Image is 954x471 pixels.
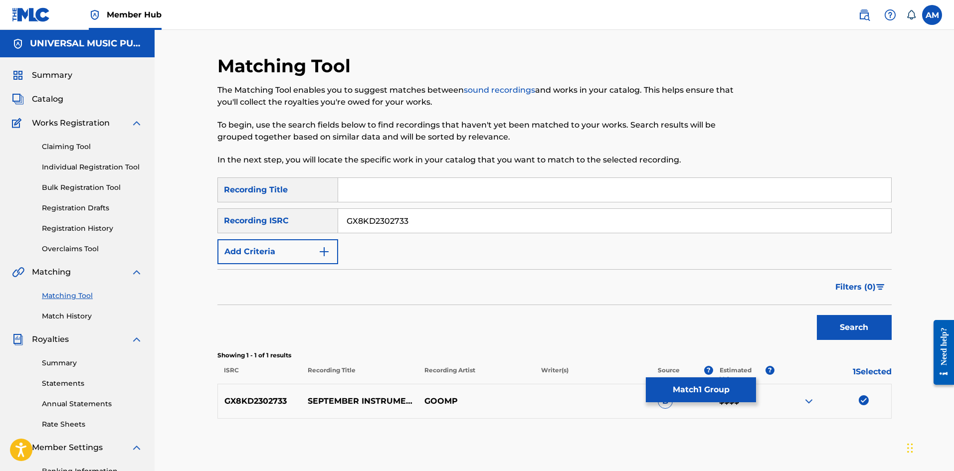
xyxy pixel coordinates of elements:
span: Filters ( 0 ) [835,281,876,293]
iframe: Resource Center [926,313,954,393]
a: Registration Drafts [42,203,143,213]
button: Filters (0) [829,275,892,300]
img: Catalog [12,93,24,105]
a: Registration History [42,223,143,234]
button: Match1 Group [646,377,756,402]
p: GOOMP [418,395,535,407]
div: User Menu [922,5,942,25]
h2: Matching Tool [217,55,356,77]
p: To begin, use the search fields below to find recordings that haven't yet been matched to your wo... [217,119,737,143]
img: Matching [12,266,24,278]
a: Annual Statements [42,399,143,409]
a: Match History [42,311,143,321]
div: Help [880,5,900,25]
span: Member Hub [107,9,162,20]
img: filter [876,284,885,290]
a: CatalogCatalog [12,93,63,105]
button: Add Criteria [217,239,338,264]
img: Top Rightsholder [89,9,101,21]
img: help [884,9,896,21]
img: expand [131,266,143,278]
a: Public Search [854,5,874,25]
a: sound recordings [464,85,535,95]
div: Notifications [906,10,916,20]
p: Source [658,366,680,384]
span: ? [704,366,713,375]
a: Rate Sheets [42,419,143,430]
p: Recording Title [301,366,417,384]
p: Estimated Value [720,366,765,384]
span: Catalog [32,93,63,105]
p: Showing 1 - 1 of 1 results [217,351,892,360]
img: search [858,9,870,21]
img: Member Settings [12,442,24,454]
a: Overclaims Tool [42,244,143,254]
a: Statements [42,378,143,389]
span: Member Settings [32,442,103,454]
a: SummarySummary [12,69,72,81]
img: expand [131,117,143,129]
p: Writer(s) [535,366,651,384]
form: Search Form [217,177,892,345]
a: Matching Tool [42,291,143,301]
a: Claiming Tool [42,142,143,152]
img: deselect [859,395,869,405]
img: MLC Logo [12,7,50,22]
p: SEPTEMBER INSTRUMENTAL - SLOWED [301,395,418,407]
img: Accounts [12,38,24,50]
span: Works Registration [32,117,110,129]
div: Drag [907,433,913,463]
span: Summary [32,69,72,81]
img: expand [131,442,143,454]
span: Matching [32,266,71,278]
img: 9d2ae6d4665cec9f34b9.svg [318,246,330,258]
p: ISRC [217,366,301,384]
button: Search [817,315,892,340]
p: GX8KD2302733 [218,395,302,407]
iframe: Chat Widget [904,423,954,471]
img: expand [131,333,143,345]
p: The Matching Tool enables you to suggest matches between and works in your catalog. This helps en... [217,84,737,108]
img: Summary [12,69,24,81]
a: Summary [42,358,143,368]
img: Royalties [12,333,24,345]
img: expand [803,395,815,407]
span: Royalties [32,333,69,345]
p: In the next step, you will locate the specific work in your catalog that you want to match to the... [217,154,737,166]
p: 1 Selected [774,366,891,384]
p: Recording Artist [418,366,535,384]
h5: UNIVERSAL MUSIC PUB GROUP [30,38,143,49]
a: Bulk Registration Tool [42,182,143,193]
img: Works Registration [12,117,25,129]
span: ? [765,366,774,375]
a: Individual Registration Tool [42,162,143,172]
